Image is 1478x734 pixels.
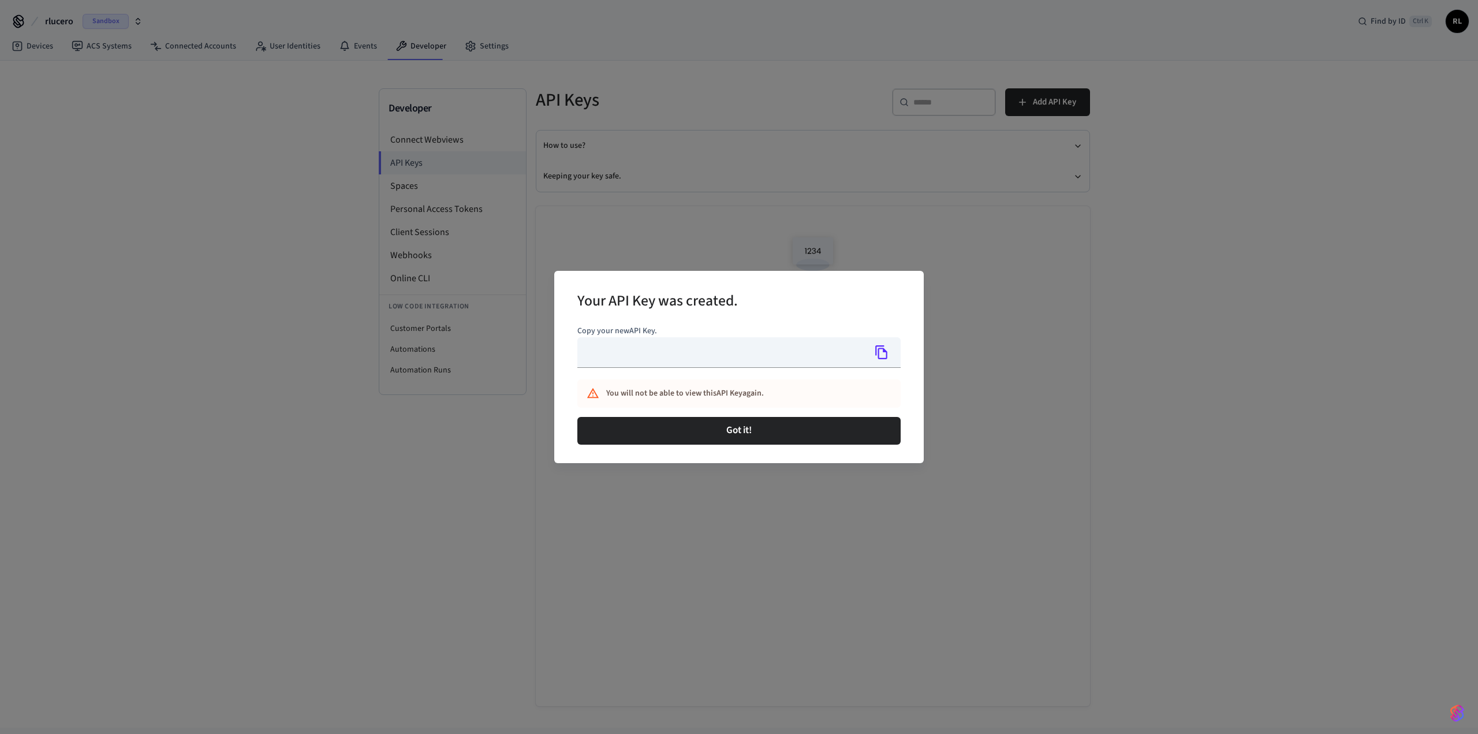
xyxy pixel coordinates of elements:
[1450,704,1464,722] img: SeamLogoGradient.69752ec5.svg
[869,340,894,364] button: Copy
[606,383,850,404] div: You will not be able to view this API Key again.
[577,417,901,445] button: Got it!
[577,325,901,337] p: Copy your new API Key .
[577,285,738,320] h2: Your API Key was created.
